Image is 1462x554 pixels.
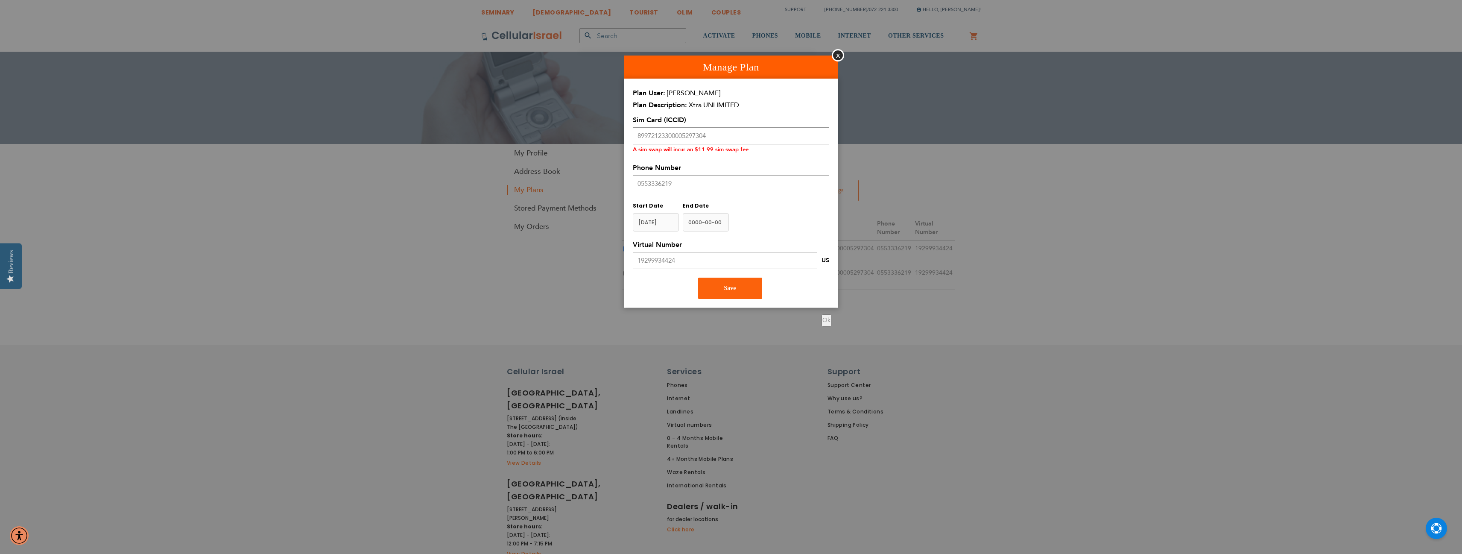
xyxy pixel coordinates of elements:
small: A sim swap will incur an $11.99 sim swap fee. [633,146,750,153]
span: Phone Number [633,163,681,173]
span: Ok [822,316,830,324]
input: MM/DD/YYYY [683,213,729,232]
span: US [822,256,829,264]
span: Plan User [633,88,665,98]
span: [PERSON_NAME] [667,88,720,98]
span: End Date [683,202,709,209]
div: Reviews [7,250,15,273]
span: Plan Description [633,100,687,110]
span: Virtual Number [633,240,682,249]
span: Start Date [633,202,663,209]
h1: Manage Plan [624,56,838,79]
span: Xtra UNLIMITED [689,100,739,110]
input: y-MM-dd [633,213,679,232]
button: Ok [822,314,831,327]
span: Sim Card (ICCID) [633,115,686,125]
div: Accessibility Menu [10,526,29,545]
button: Save [698,278,762,299]
span: Save [724,285,736,291]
